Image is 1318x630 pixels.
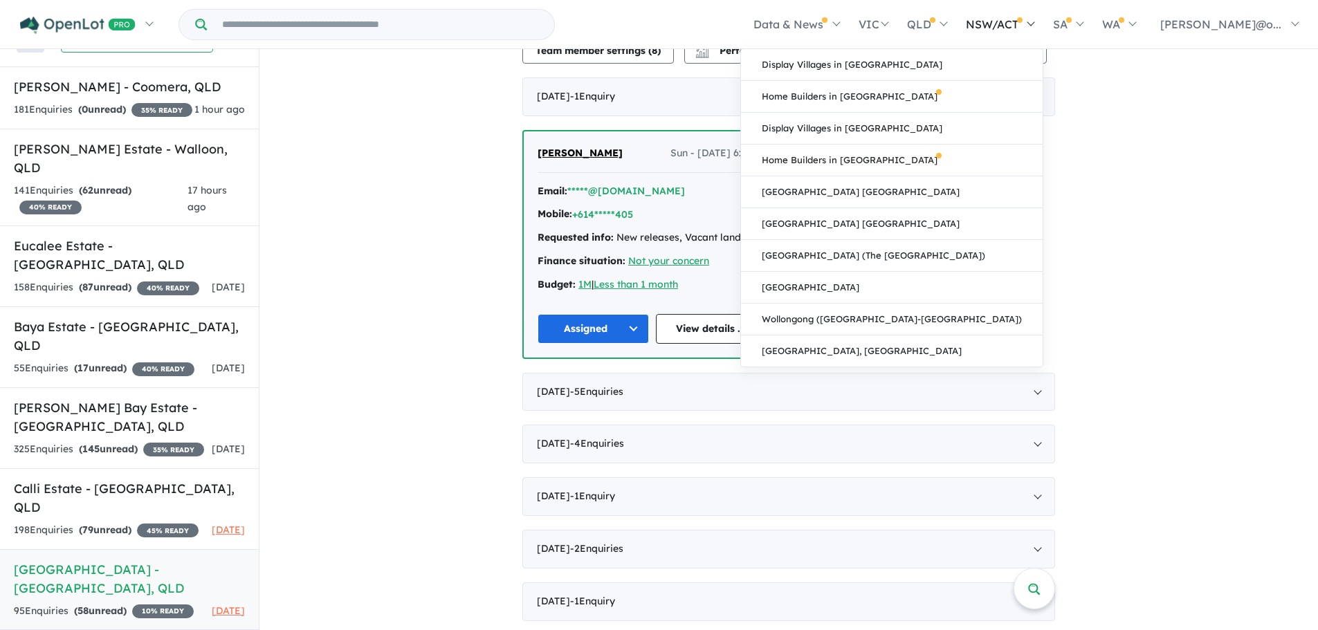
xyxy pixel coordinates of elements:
a: Not your concern [628,254,709,267]
img: bar-chart.svg [695,48,709,57]
strong: ( unread) [79,184,131,196]
span: 79 [82,524,93,536]
div: 55 Enquir ies [14,360,194,377]
h5: [PERSON_NAME] Estate - Walloon , QLD [14,140,245,177]
span: [DATE] [212,604,245,617]
span: 145 [82,443,100,455]
a: Display Villages in [GEOGRAPHIC_DATA] [741,113,1043,145]
img: Openlot PRO Logo White [20,17,136,34]
span: Sun - [DATE] 6:39pm [670,145,767,162]
strong: Email: [538,185,567,197]
div: 95 Enquir ies [14,603,194,620]
h5: [PERSON_NAME] - Coomera , QLD [14,77,245,96]
a: [GEOGRAPHIC_DATA] (The [GEOGRAPHIC_DATA]) [741,240,1043,272]
span: [DATE] [212,362,245,374]
div: [DATE] [522,77,1055,116]
span: [DATE] [212,443,245,455]
h5: Eucalee Estate - [GEOGRAPHIC_DATA] , QLD [14,237,245,274]
span: 0 [82,103,88,115]
strong: ( unread) [74,362,127,374]
a: Home Builders in [GEOGRAPHIC_DATA] [741,81,1043,113]
div: [DATE] [522,530,1055,568]
strong: Requested info: [538,231,614,243]
span: - 1 Enquir y [570,90,615,102]
strong: ( unread) [78,103,126,115]
span: - 2 Enquir ies [570,542,623,555]
span: 62 [82,184,93,196]
div: 141 Enquir ies [14,183,187,216]
button: Performance [684,36,788,64]
span: [PERSON_NAME]@o... [1160,17,1281,31]
h5: [GEOGRAPHIC_DATA] - [GEOGRAPHIC_DATA] , QLD [14,560,245,597]
strong: Mobile: [538,207,572,220]
a: Less than 1 month [594,278,678,290]
a: Wollongong ([GEOGRAPHIC_DATA]-[GEOGRAPHIC_DATA]) [741,304,1043,335]
span: 35 % READY [131,103,192,117]
span: - 5 Enquir ies [570,385,623,398]
button: Team member settings (8) [522,36,674,64]
span: - 1 Enquir y [570,490,615,502]
div: [DATE] [522,425,1055,463]
h5: Baya Estate - [GEOGRAPHIC_DATA] , QLD [14,317,245,355]
a: [GEOGRAPHIC_DATA] [GEOGRAPHIC_DATA] [741,176,1043,208]
span: 1 hour ago [194,103,245,115]
a: [GEOGRAPHIC_DATA], [GEOGRAPHIC_DATA] [741,335,1043,367]
span: 87 [82,281,93,293]
span: 40 % READY [19,201,82,214]
div: [DATE] [522,373,1055,411]
span: 35 % READY [143,443,204,456]
a: [GEOGRAPHIC_DATA] [741,272,1043,304]
strong: ( unread) [79,281,131,293]
span: [DATE] [212,281,245,293]
span: 17 [77,362,89,374]
h5: Calli Estate - [GEOGRAPHIC_DATA] , QLD [14,479,245,517]
div: 181 Enquir ies [14,102,192,118]
button: Assigned [538,314,649,344]
strong: ( unread) [74,604,127,617]
div: [DATE] [522,582,1055,621]
div: 158 Enquir ies [14,279,199,296]
span: 8 [652,44,657,57]
a: View details ... [656,314,767,344]
div: [DATE] [522,477,1055,516]
div: 325 Enquir ies [14,441,204,458]
span: [PERSON_NAME] [538,147,623,159]
a: [PERSON_NAME] [538,145,623,162]
h5: [PERSON_NAME] Bay Estate - [GEOGRAPHIC_DATA] , QLD [14,398,245,436]
div: 198 Enquir ies [14,522,199,539]
a: Display Villages in [GEOGRAPHIC_DATA] [741,49,1043,81]
strong: Budget: [538,278,576,290]
span: 58 [77,604,89,617]
span: 17 hours ago [187,184,227,213]
span: [DATE] [212,524,245,536]
span: 40 % READY [132,362,194,376]
a: 1M [578,278,592,290]
span: - 1 Enquir y [570,595,615,607]
span: 10 % READY [132,604,194,618]
input: Try estate name, suburb, builder or developer [210,10,551,39]
strong: ( unread) [79,443,138,455]
a: Home Builders in [GEOGRAPHIC_DATA] [741,145,1043,176]
a: [GEOGRAPHIC_DATA] [GEOGRAPHIC_DATA] [741,208,1043,240]
div: New releases, Vacant land [538,230,767,246]
span: - 4 Enquir ies [570,437,624,450]
div: | [538,277,767,293]
strong: ( unread) [79,524,131,536]
strong: Finance situation: [538,254,625,267]
span: 45 % READY [137,524,199,537]
span: 40 % READY [137,281,199,295]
